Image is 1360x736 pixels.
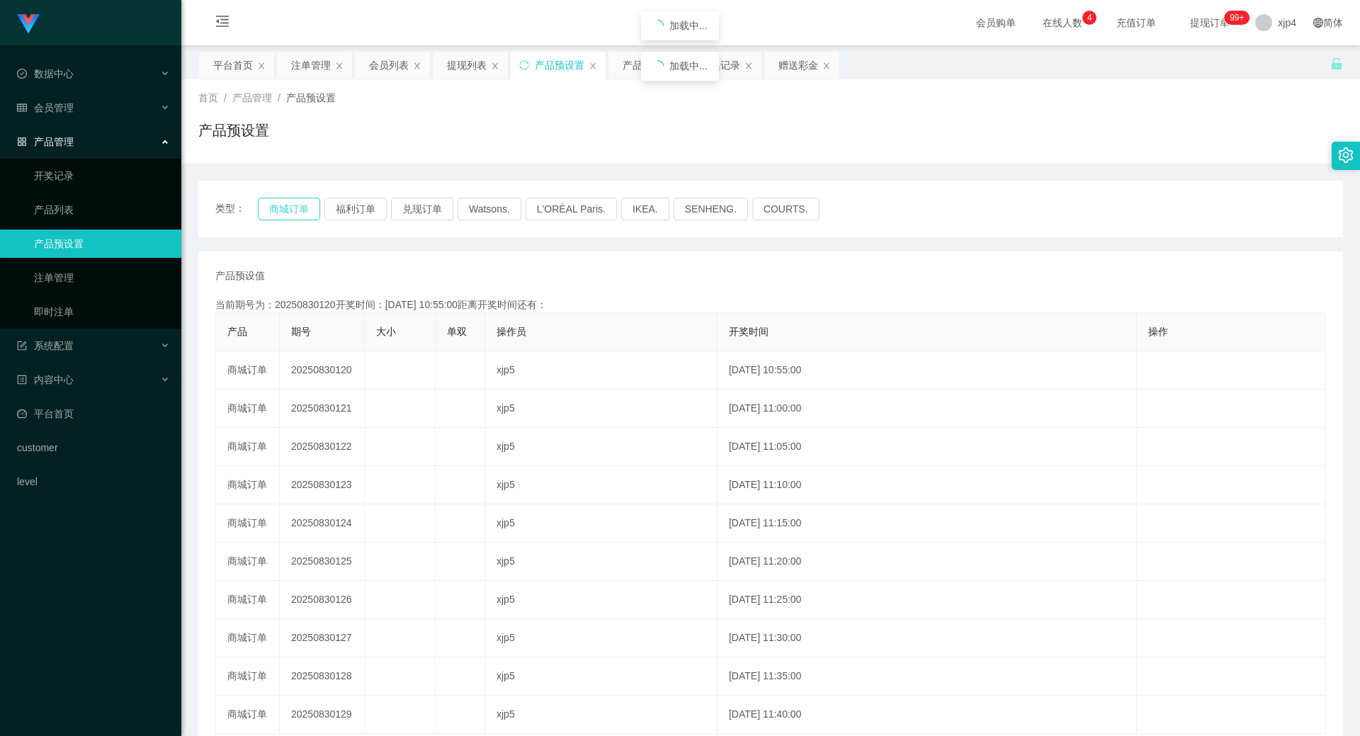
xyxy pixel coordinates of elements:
[535,52,584,79] div: 产品预设置
[718,504,1137,543] td: [DATE] 11:15:00
[291,326,311,337] span: 期号
[589,62,597,70] i: 图标: close
[224,92,227,103] span: /
[1330,57,1343,70] i: 图标: unlock
[652,20,664,31] i: icon: loading
[280,543,365,581] td: 20250830125
[17,136,74,147] span: 产品管理
[391,198,453,220] button: 兑现订单
[216,428,280,466] td: 商城订单
[718,351,1137,390] td: [DATE] 10:55:00
[526,198,617,220] button: L'ORÉAL Paris.
[291,52,331,79] div: 注单管理
[674,198,748,220] button: SENHENG.
[729,326,769,337] span: 开奖时间
[280,619,365,657] td: 20250830127
[34,230,170,258] a: 产品预设置
[718,581,1137,619] td: [DATE] 11:25:00
[485,390,718,428] td: xjp5
[1313,18,1323,28] i: 图标: global
[1087,11,1092,25] p: 4
[34,162,170,190] a: 开奖记录
[198,92,218,103] span: 首页
[718,466,1137,504] td: [DATE] 11:10:00
[1036,18,1089,28] span: 在线人数
[669,20,708,31] span: 加载中...
[485,504,718,543] td: xjp5
[669,60,708,72] span: 加载中...
[497,326,526,337] span: 操作员
[280,428,365,466] td: 20250830122
[718,543,1137,581] td: [DATE] 11:20:00
[485,581,718,619] td: xjp5
[335,62,344,70] i: 图标: close
[286,92,336,103] span: 产品预设置
[447,326,467,337] span: 单双
[216,466,280,504] td: 商城订单
[227,326,247,337] span: 产品
[519,60,529,70] i: 图标: sync
[447,52,487,79] div: 提现列表
[280,504,365,543] td: 20250830124
[17,400,170,428] a: 图标: dashboard平台首页
[215,298,1326,312] div: 当前期号为：20250830120开奖时间：[DATE] 10:55:00距离开奖时间还有：
[216,696,280,734] td: 商城订单
[1082,11,1096,25] sup: 4
[216,390,280,428] td: 商城订单
[280,657,365,696] td: 20250830128
[34,298,170,326] a: 即时注单
[278,92,280,103] span: /
[485,619,718,657] td: xjp5
[17,68,74,79] span: 数据中心
[215,268,265,283] span: 产品预设值
[216,543,280,581] td: 商城订单
[216,657,280,696] td: 商城订单
[34,196,170,224] a: 产品列表
[752,198,820,220] button: COURTS.
[1183,18,1237,28] span: 提现订单
[213,52,253,79] div: 平台首页
[216,351,280,390] td: 商城订单
[280,351,365,390] td: 20250830120
[17,374,74,385] span: 内容中心
[718,428,1137,466] td: [DATE] 11:05:00
[257,62,266,70] i: 图标: close
[17,14,40,34] img: logo.9652507e.png
[485,466,718,504] td: xjp5
[232,92,272,103] span: 产品管理
[623,52,662,79] div: 产品列表
[718,619,1137,657] td: [DATE] 11:30:00
[413,62,421,70] i: 图标: close
[1109,18,1163,28] span: 充值订单
[1224,11,1249,25] sup: 230
[485,543,718,581] td: xjp5
[718,696,1137,734] td: [DATE] 11:40:00
[216,581,280,619] td: 商城订单
[17,468,170,496] a: level
[17,103,27,113] i: 图标: table
[280,466,365,504] td: 20250830123
[458,198,521,220] button: Watsons.
[1148,326,1168,337] span: 操作
[485,351,718,390] td: xjp5
[280,581,365,619] td: 20250830126
[216,504,280,543] td: 商城订单
[17,434,170,462] a: customer
[17,69,27,79] i: 图标: check-circle-o
[369,52,409,79] div: 会员列表
[258,198,320,220] button: 商城订单
[280,390,365,428] td: 20250830121
[652,60,664,72] i: icon: loading
[17,137,27,147] i: 图标: appstore-o
[280,696,365,734] td: 20250830129
[701,52,740,79] div: 开奖记录
[744,62,753,70] i: 图标: close
[198,1,246,46] i: 图标: menu-fold
[17,102,74,113] span: 会员管理
[485,657,718,696] td: xjp5
[718,390,1137,428] td: [DATE] 11:00:00
[215,198,258,220] span: 类型：
[718,657,1137,696] td: [DATE] 11:35:00
[324,198,387,220] button: 福利订单
[485,428,718,466] td: xjp5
